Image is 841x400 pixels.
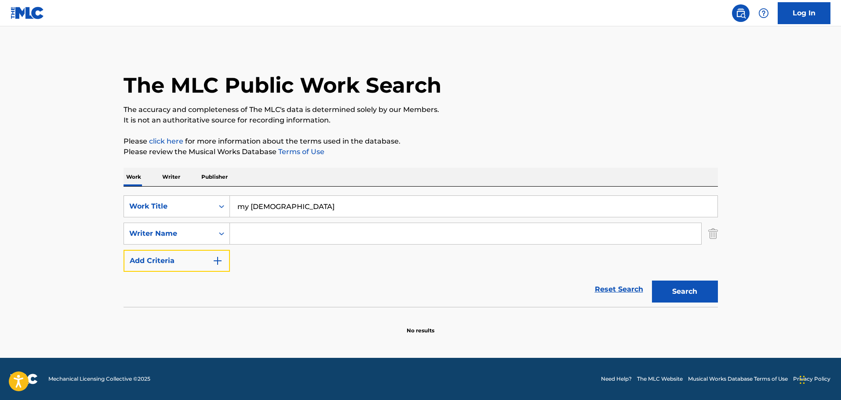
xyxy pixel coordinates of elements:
img: 9d2ae6d4665cec9f34b9.svg [212,256,223,266]
button: Add Criteria [124,250,230,272]
a: click here [149,137,183,145]
p: It is not an authoritative source for recording information. [124,115,718,126]
img: help [758,8,769,18]
button: Search [652,281,718,303]
img: Delete Criterion [708,223,718,245]
h1: The MLC Public Work Search [124,72,441,98]
form: Search Form [124,195,718,307]
iframe: Chat Widget [797,358,841,400]
a: Terms of Use [277,148,324,156]
p: Please review the Musical Works Database [124,147,718,157]
a: Musical Works Database Terms of Use [688,375,788,383]
img: MLC Logo [11,7,44,19]
a: The MLC Website [637,375,683,383]
div: Writer Name [129,228,208,239]
img: search [735,8,746,18]
p: No results [407,316,434,335]
div: Help [755,4,772,22]
a: Need Help? [601,375,632,383]
p: The accuracy and completeness of The MLC's data is determined solely by our Members. [124,105,718,115]
p: Writer [160,168,183,186]
div: Drag [800,367,805,393]
p: Please for more information about the terms used in the database. [124,136,718,147]
span: Mechanical Licensing Collective © 2025 [48,375,150,383]
p: Publisher [199,168,230,186]
p: Work [124,168,144,186]
img: logo [11,374,38,384]
div: Work Title [129,201,208,212]
a: Reset Search [590,280,648,299]
a: Privacy Policy [793,375,830,383]
a: Log In [778,2,830,24]
a: Public Search [732,4,750,22]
